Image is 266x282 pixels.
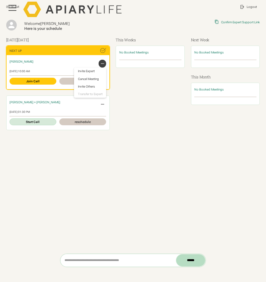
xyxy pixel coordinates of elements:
[247,5,257,9] div: Logout
[9,49,22,53] div: Next Up
[24,21,141,26] div: Welcome
[119,50,149,54] span: No Booked Meetings
[6,37,110,43] h3: [DATE]
[9,78,56,85] a: Join Call
[194,88,224,91] span: No Booked Meetings
[191,74,260,80] h3: This Month
[9,100,60,104] span: [PERSON_NAME] + [PERSON_NAME]
[59,78,106,85] a: reschedule
[194,50,224,54] span: No Booked Meetings
[74,83,106,90] button: Invite Others
[237,2,260,12] a: Logout
[74,68,106,75] button: Invite Expert
[40,21,70,26] span: [PERSON_NAME]
[9,70,106,73] div: [DATE] 10:00 AM
[9,60,33,63] span: [PERSON_NAME]
[9,110,106,113] div: [DATE] 01:30 PM
[24,26,141,31] div: Here is your schedule
[116,37,185,43] h3: This Weeks
[17,37,29,42] span: [DATE]
[191,37,260,43] h3: Next Week
[74,90,106,98] a: Transfer to Expert
[59,118,106,125] a: reschedule
[9,118,56,125] a: Start Call
[74,75,106,83] a: Cancel Meeting
[221,20,260,24] div: Confirm Expert Support Link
